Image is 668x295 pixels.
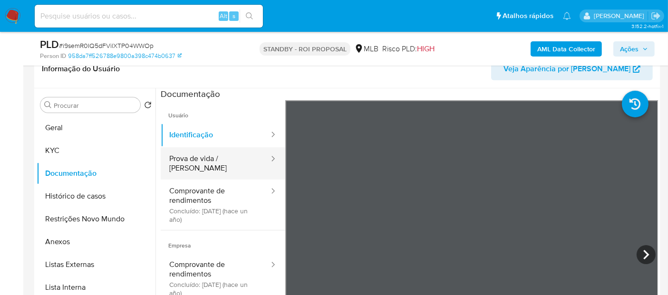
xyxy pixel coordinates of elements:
h1: Informação do Usuário [42,64,120,74]
span: Alt [220,11,227,20]
span: Atalhos rápidos [503,11,553,21]
button: Anexos [37,230,155,253]
input: Pesquise usuários ou casos... [35,10,263,22]
span: Ações [620,41,639,57]
b: AML Data Collector [537,41,595,57]
button: Veja Aparência por [PERSON_NAME] [491,57,653,80]
div: MLB [354,44,378,54]
button: Documentação [37,162,155,185]
a: Sair [651,11,661,21]
a: Notificações [563,12,571,20]
p: STANDBY - ROI PROPOSAL [260,42,350,56]
button: Histórico de casos [37,185,155,208]
button: search-icon [240,10,259,23]
span: # i9semR0IQ5dFVilXTP04WWOp [59,41,154,50]
a: 958da7ff526788e9800a398c474b0637 [68,52,182,60]
button: Restrições Novo Mundo [37,208,155,230]
b: Person ID [40,52,66,60]
button: Geral [37,116,155,139]
span: HIGH [417,43,435,54]
button: Ações [613,41,655,57]
button: AML Data Collector [531,41,602,57]
p: erico.trevizan@mercadopago.com.br [594,11,648,20]
button: Procurar [44,101,52,109]
span: s [232,11,235,20]
span: Risco PLD: [382,44,435,54]
button: Retornar ao pedido padrão [144,101,152,112]
span: Veja Aparência por [PERSON_NAME] [503,57,630,80]
b: PLD [40,37,59,52]
button: KYC [37,139,155,162]
span: 3.152.2-hotfix-1 [631,22,663,30]
button: Listas Externas [37,253,155,276]
input: Procurar [54,101,136,110]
